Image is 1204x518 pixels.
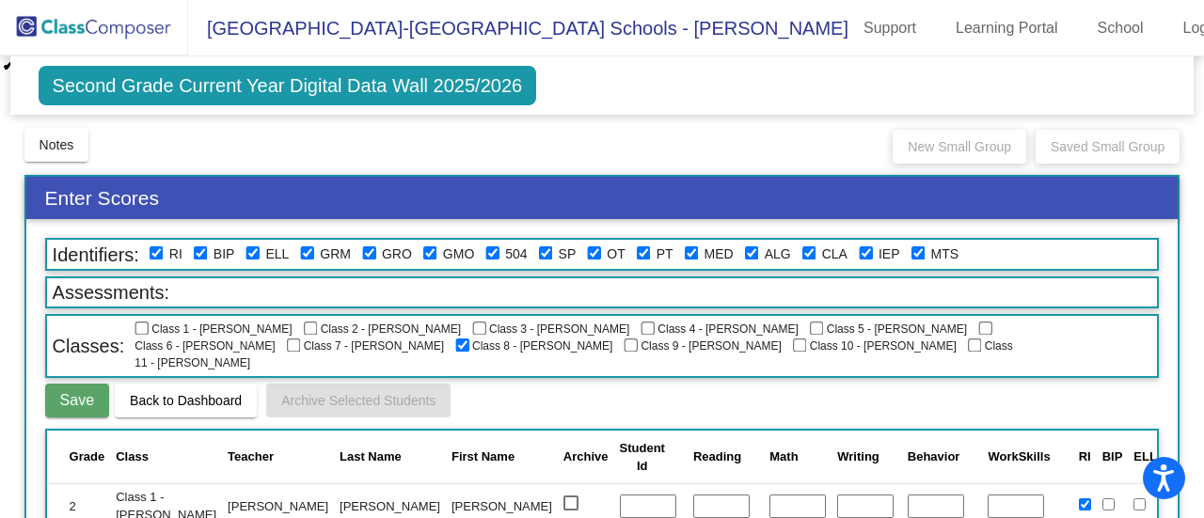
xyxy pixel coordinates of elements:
[169,244,182,264] label: Reading Intervention
[116,447,216,466] div: Class
[60,392,94,408] span: Save
[705,244,734,264] label: Medical Alert
[47,333,131,359] span: Classes:
[769,447,798,466] div: Math
[1102,449,1123,463] span: BIP
[228,447,328,466] div: Teacher
[908,447,960,466] div: Behavior
[810,322,967,336] span: Class 5 - [PERSON_NAME]
[451,447,515,466] div: First Name
[505,244,527,264] label: 504 Plan
[116,447,149,466] div: Class
[115,384,257,417] button: Back to Dashboard
[988,447,1067,466] div: WorkSkills
[837,447,896,466] div: Writing
[40,137,74,152] span: Notes
[620,439,665,476] div: Student Id
[47,431,111,483] th: Grade
[693,447,741,466] div: Reading
[657,244,673,264] label: Physical Therapy Services
[39,66,537,105] span: Second Grade Current Year Digital Data Wall 2025/2026
[930,244,958,264] label: In MTSS Process
[837,447,879,466] div: Writing
[26,177,1179,219] h3: Enter Scores
[281,393,436,408] span: Archive Selected Students
[188,13,848,43] span: [GEOGRAPHIC_DATA]-[GEOGRAPHIC_DATA] Schools - [PERSON_NAME]
[304,322,461,336] span: Class 2 - [PERSON_NAME]
[451,447,552,466] div: First Name
[765,244,791,264] label: Allergy Alert
[340,447,440,466] div: Last Name
[455,339,612,353] span: Class 8 - [PERSON_NAME]
[563,449,609,463] span: Archive
[47,242,145,268] span: Identifiers:
[320,244,351,264] label: Gifted Reading and Math
[620,439,682,476] div: Student Id
[47,279,175,306] span: Assessments:
[266,384,451,417] button: Archive Selected Students
[607,244,625,264] label: Occupational Therapy Services
[382,244,412,264] label: Gifted Reading Only
[848,13,931,43] a: Support
[693,447,758,466] div: Reading
[908,447,977,466] div: Behavior
[941,13,1073,43] a: Learning Portal
[641,322,798,336] span: Class 4 - [PERSON_NAME]
[265,244,289,264] label: English Language Learner
[472,322,629,336] span: Class 3 - [PERSON_NAME]
[1083,13,1159,43] a: School
[793,339,957,353] span: Class 10 - [PERSON_NAME]
[228,447,274,466] div: Teacher
[287,339,444,353] span: Class 7 - [PERSON_NAME]
[340,447,402,466] div: Last Name
[1079,449,1091,463] span: RI
[130,393,242,408] span: Back to Dashboard
[624,339,781,353] span: Class 9 - [PERSON_NAME]
[879,244,900,264] label: IEP Academic goals/Behavior goals
[45,384,109,417] button: Save
[559,244,577,264] label: Speech Therapy Services
[214,244,235,264] label: Behavior Intervention Plan
[988,447,1050,466] div: WorkSkills
[822,244,848,264] label: Classroom Aide
[24,128,89,162] button: Notes
[769,447,826,466] div: Math
[1133,449,1157,463] span: ELL
[135,322,292,336] span: Class 1 - [PERSON_NAME]
[443,244,474,264] label: Gifted Math Only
